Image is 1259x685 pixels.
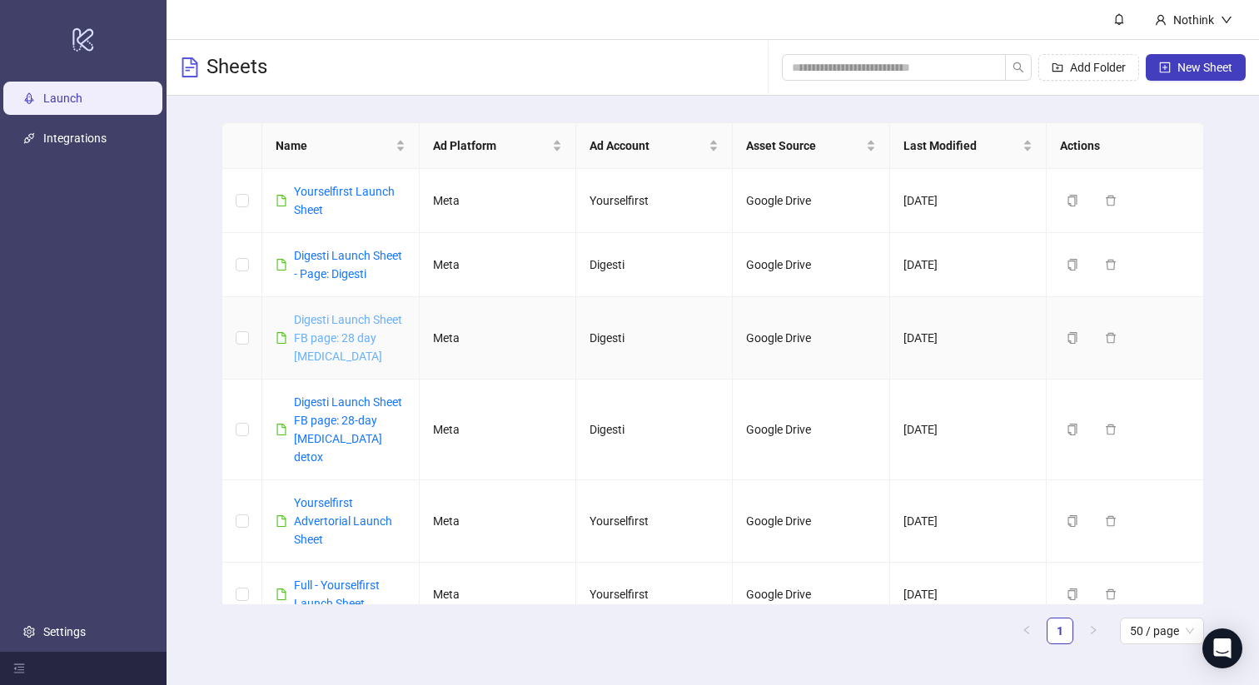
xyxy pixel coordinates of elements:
td: Yourselfirst [576,169,733,233]
h3: Sheets [207,54,267,81]
span: Asset Source [746,137,862,155]
th: Ad Account [576,123,733,169]
span: file [276,332,287,344]
td: Meta [420,297,576,380]
span: delete [1105,195,1117,206]
a: Full - Yourselfirst Launch Sheet [294,578,380,610]
span: right [1088,625,1098,635]
span: file [276,515,287,527]
th: Actions [1047,123,1203,169]
td: Meta [420,169,576,233]
td: [DATE] [890,380,1047,480]
div: Page Size [1120,618,1204,644]
td: Yourselfirst [576,563,733,627]
li: Previous Page [1013,618,1040,644]
a: Digesti Launch Sheet FB page: 28-day [MEDICAL_DATA] detox [294,395,402,464]
span: file [276,259,287,271]
a: Digesti Launch Sheet FB page: 28 day [MEDICAL_DATA] [294,313,402,363]
td: [DATE] [890,563,1047,627]
span: delete [1105,515,1117,527]
span: delete [1105,259,1117,271]
span: delete [1105,588,1117,600]
td: Meta [420,233,576,297]
span: copy [1067,332,1078,344]
td: Digesti [576,233,733,297]
span: Ad Account [590,137,705,155]
span: user [1155,14,1167,26]
td: [DATE] [890,169,1047,233]
th: Name [262,123,419,169]
span: New Sheet [1177,61,1232,74]
span: delete [1105,332,1117,344]
span: file [276,424,287,435]
button: right [1080,618,1107,644]
td: [DATE] [890,233,1047,297]
span: file [276,588,287,600]
a: Yourselfirst Launch Sheet [294,185,395,216]
span: search [1013,62,1024,73]
td: Google Drive [733,380,889,480]
td: Digesti [576,380,733,480]
td: Yourselfirst [576,480,733,563]
span: file-text [180,57,200,77]
th: Last Modified [890,123,1047,169]
th: Ad Platform [420,123,576,169]
button: left [1013,618,1040,644]
span: down [1221,14,1232,26]
a: Launch [43,92,82,105]
a: Digesti Launch Sheet - Page: Digesti [294,249,402,280]
div: Nothink [1167,11,1221,29]
a: Yourselfirst Advertorial Launch Sheet [294,496,392,546]
li: 1 [1047,618,1073,644]
span: copy [1067,195,1078,206]
span: delete [1105,424,1117,435]
span: 50 / page [1130,618,1194,643]
td: Meta [420,380,576,480]
span: left [1022,625,1032,635]
td: Meta [420,563,576,627]
span: Add Folder [1070,61,1126,74]
span: copy [1067,424,1078,435]
a: Settings [43,625,86,638]
button: Add Folder [1038,54,1139,81]
td: Google Drive [733,480,889,563]
td: Google Drive [733,297,889,380]
span: copy [1067,515,1078,527]
span: folder-add [1052,62,1063,73]
td: Digesti [576,297,733,380]
button: New Sheet [1146,54,1246,81]
a: Integrations [43,132,107,145]
span: file [276,195,287,206]
td: Meta [420,480,576,563]
div: Open Intercom Messenger [1202,628,1242,668]
span: menu-fold [13,663,25,674]
td: Google Drive [733,233,889,297]
td: [DATE] [890,297,1047,380]
td: Google Drive [733,563,889,627]
td: [DATE] [890,480,1047,563]
span: Last Modified [903,137,1019,155]
span: copy [1067,588,1078,600]
span: plus-square [1159,62,1171,73]
span: bell [1113,13,1125,25]
td: Google Drive [733,169,889,233]
span: Ad Platform [433,137,549,155]
span: Name [276,137,391,155]
span: copy [1067,259,1078,271]
a: 1 [1048,618,1072,643]
th: Asset Source [733,123,889,169]
li: Next Page [1080,618,1107,644]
